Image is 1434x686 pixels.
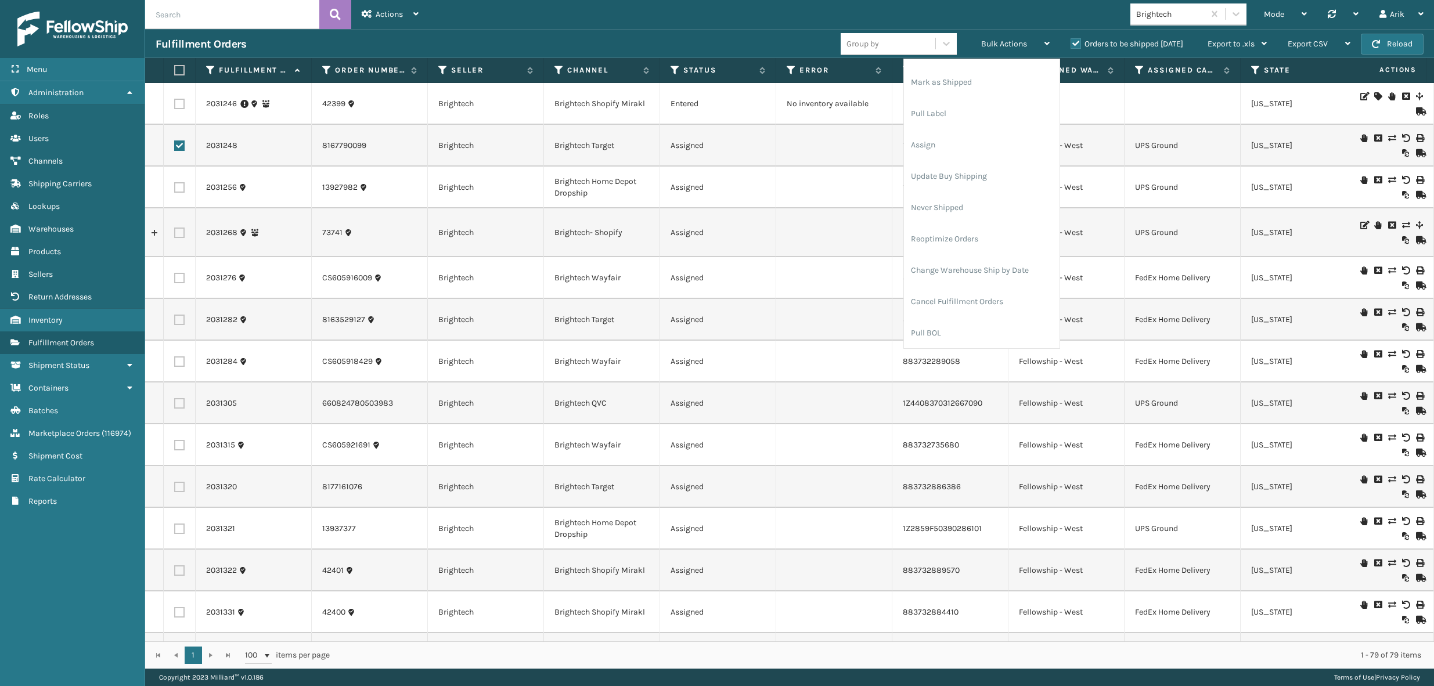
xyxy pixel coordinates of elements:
[660,550,776,591] td: Assigned
[1241,83,1357,125] td: [US_STATE]
[1416,407,1423,415] i: Mark as Shipped
[428,550,544,591] td: Brightech
[1402,323,1409,331] i: Reoptimize
[1360,92,1367,100] i: Edit
[159,669,264,686] p: Copyright 2023 Milliard™ v 1.0.186
[28,111,49,121] span: Roles
[1125,299,1241,341] td: FedEx Home Delivery
[1416,323,1423,331] i: Mark as Shipped
[1241,125,1357,167] td: [US_STATE]
[322,98,345,110] a: 42399
[1416,475,1423,483] i: Print Label
[660,208,776,257] td: Assigned
[28,360,89,370] span: Shipment Status
[1416,365,1423,373] i: Mark as Shipped
[660,382,776,424] td: Assigned
[1360,176,1367,184] i: On Hold
[1402,266,1409,275] i: Void Label
[245,649,262,661] span: 100
[1148,65,1218,75] label: Assigned Carrier Service
[1374,176,1381,184] i: Cancel Fulfillment Order
[1402,221,1409,229] i: Change shipping
[1402,350,1409,358] i: Void Label
[544,424,660,466] td: Brightech Wayfair
[428,508,544,550] td: Brightech
[660,341,776,382] td: Assigned
[428,83,544,125] td: Brightech
[660,633,776,675] td: Assigned
[428,299,544,341] td: Brightech
[322,227,343,239] a: 73741
[1374,134,1381,142] i: Cancel Fulfillment Order
[1360,475,1367,483] i: On Hold
[206,140,237,151] a: 2031248
[1402,149,1409,157] i: Reoptimize
[1374,266,1381,275] i: Cancel Fulfillment Order
[322,272,372,284] a: CS605916009
[1416,92,1423,100] i: Split Fulfillment Order
[1264,9,1284,19] span: Mode
[428,466,544,508] td: Brightech
[1241,257,1357,299] td: [US_STATE]
[1241,208,1357,257] td: [US_STATE]
[206,439,235,451] a: 2031315
[428,424,544,466] td: Brightech
[1071,39,1183,49] label: Orders to be shipped [DATE]
[903,523,982,533] a: 1Z2859F50390286101
[1360,601,1367,609] i: On Hold
[1402,574,1409,582] i: Reoptimize
[1008,382,1125,424] td: Fellowship - West
[903,140,985,150] a: 1ZHF69090326264356
[1334,673,1374,681] a: Terms of Use
[903,182,982,192] a: 1Z2859F50396170902
[1360,221,1367,229] i: Edit
[219,65,289,75] label: Fulfillment Order Id
[322,481,362,493] a: 8177161076
[27,64,47,74] span: Menu
[245,647,330,664] span: items per page
[1374,434,1381,442] i: Cancel Fulfillment Order
[1416,434,1423,442] i: Print Label
[1416,532,1423,540] i: Mark as Shipped
[660,591,776,633] td: Assigned
[322,140,366,151] a: 8167790099
[1343,60,1424,80] span: Actions
[206,98,237,110] a: 2031246
[28,179,92,189] span: Shipping Carriers
[544,257,660,299] td: Brightech Wayfair
[903,356,960,366] a: 883732289058
[1374,517,1381,525] i: Cancel Fulfillment Order
[1125,341,1241,382] td: FedEx Home Delivery
[1388,350,1395,358] i: Change shipping
[903,565,960,575] a: 883732889570
[660,167,776,208] td: Assigned
[544,591,660,633] td: Brightech Shopify Mirakl
[28,247,61,257] span: Products
[1402,365,1409,373] i: Reoptimize
[322,314,365,326] a: 8163529127
[1416,107,1423,115] i: Mark as Shipped
[1416,616,1423,624] i: Mark as Shipped
[206,606,235,618] a: 2031331
[1241,299,1357,341] td: [US_STATE]
[1416,517,1423,525] i: Print Label
[1402,616,1409,624] i: Reoptimize
[28,474,85,483] span: Rate Calculator
[1264,65,1334,75] label: State
[28,406,58,416] span: Batches
[322,439,370,451] a: CS605921691
[903,273,956,283] a: 883731984910
[660,466,776,508] td: Assigned
[544,508,660,550] td: Brightech Home Depot Dropship
[206,314,237,326] a: 2031282
[1388,475,1395,483] i: Change shipping
[1008,633,1125,675] td: Fellowship - West
[1416,191,1423,199] i: Mark as Shipped
[102,428,131,438] span: ( 116974 )
[1374,221,1381,229] i: On Hold
[1388,221,1395,229] i: Cancel Fulfillment Order
[335,65,405,75] label: Order Number
[1416,490,1423,499] i: Mark as Shipped
[1008,341,1125,382] td: Fellowship - West
[1360,134,1367,142] i: On Hold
